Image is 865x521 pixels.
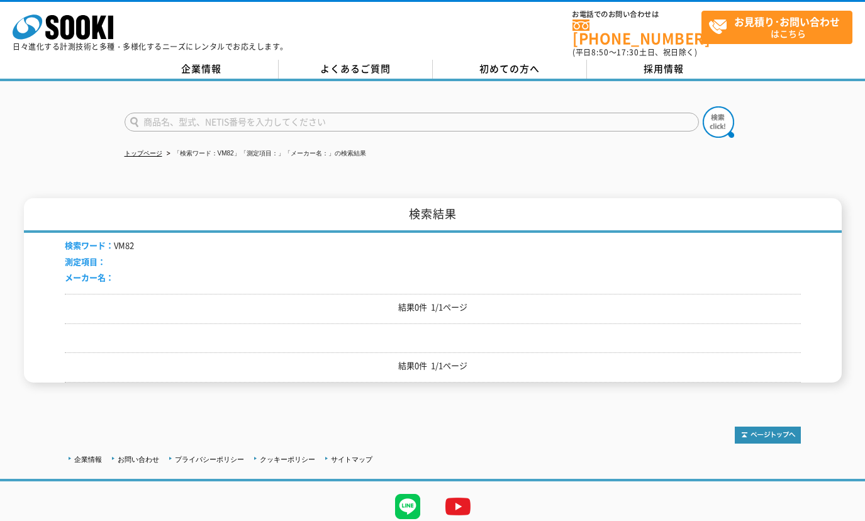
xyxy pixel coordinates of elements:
a: プライバシーポリシー [175,456,244,463]
a: 採用情報 [587,60,741,79]
p: 結果0件 1/1ページ [65,301,801,314]
strong: お見積り･お問い合わせ [734,14,840,29]
span: 初めての方へ [479,62,540,76]
img: トップページへ [735,427,801,444]
h1: 検索結果 [24,198,842,233]
span: 検索ワード： [65,239,114,251]
li: VM82 [65,239,134,252]
a: トップページ [125,150,162,157]
a: サイトマップ [331,456,372,463]
input: 商品名、型式、NETIS番号を入力してください [125,113,699,132]
span: 測定項目： [65,255,106,267]
span: はこちら [708,11,852,43]
span: お電話でのお問い合わせは [572,11,701,18]
a: 企業情報 [74,456,102,463]
span: メーカー名： [65,271,114,283]
a: クッキーポリシー [260,456,315,463]
img: btn_search.png [703,106,734,138]
a: [PHONE_NUMBER] [572,20,701,45]
li: 「検索ワード：VM82」「測定項目：」「メーカー名：」の検索結果 [164,147,366,160]
span: 17:30 [617,47,639,58]
span: (平日 ～ 土日、祝日除く) [572,47,697,58]
a: お問い合わせ [118,456,159,463]
a: お見積り･お問い合わせはこちら [701,11,852,44]
p: 日々進化する計測技術と多種・多様化するニーズにレンタルでお応えします。 [13,43,288,50]
a: 初めての方へ [433,60,587,79]
p: 結果0件 1/1ページ [65,359,801,373]
span: 8:50 [591,47,609,58]
a: 企業情報 [125,60,279,79]
a: よくあるご質問 [279,60,433,79]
